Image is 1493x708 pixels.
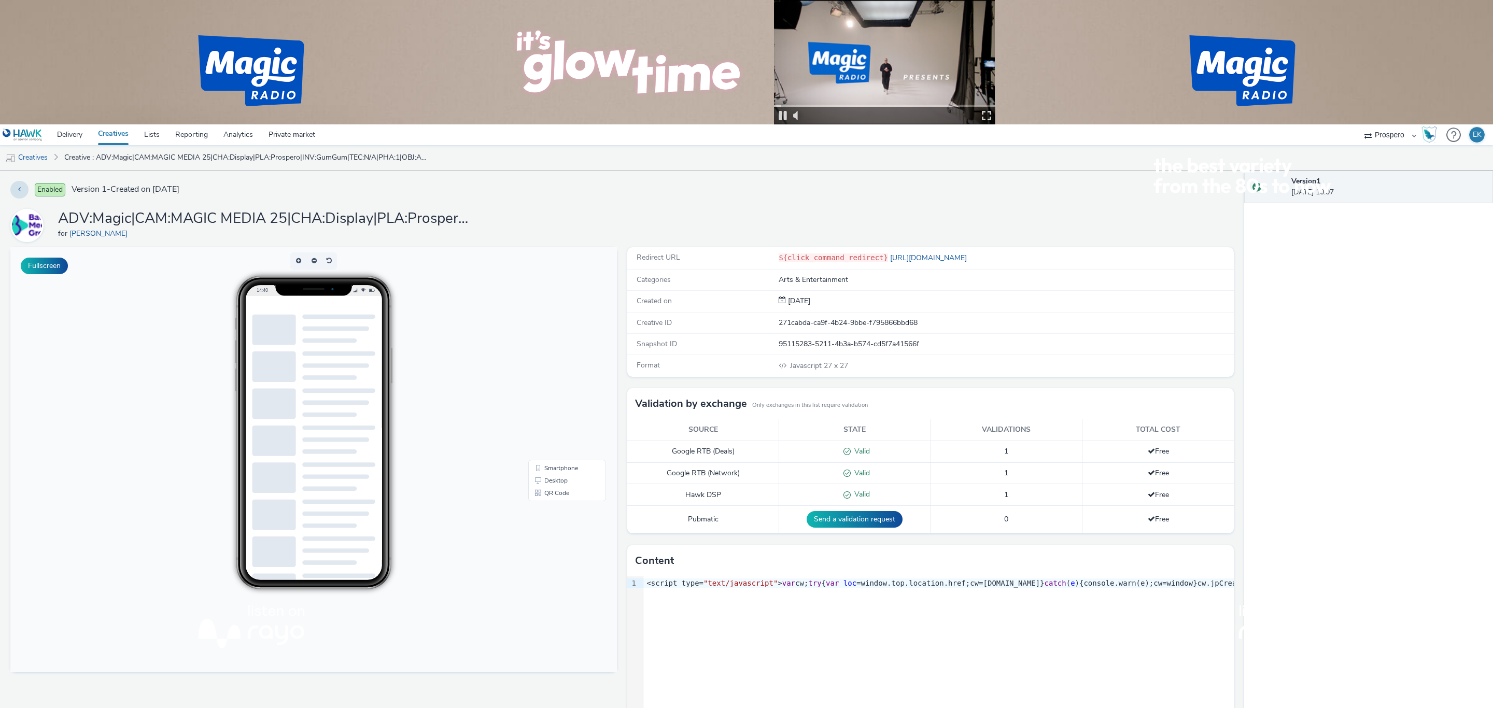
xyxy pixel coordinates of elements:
span: loc [843,579,856,587]
li: QR Code [520,239,594,252]
a: Creatives [90,124,136,145]
td: Google RTB (Network) [627,462,779,484]
th: Validations [931,419,1082,441]
span: Smartphone [534,218,568,224]
h3: Validation by exchange [635,396,747,412]
th: Source [627,419,779,441]
span: try [808,579,821,587]
span: Created on [637,296,672,306]
span: Format [637,360,660,370]
img: Logo.png [198,35,304,106]
div: 271cabda-ca9f-4b24-9bbe-f795866bbd68 [779,318,1233,328]
span: 14:40 [246,40,258,46]
li: Smartphone [520,215,594,227]
a: Private market [261,124,323,145]
span: Valid [851,446,870,456]
a: Reporting [167,124,216,145]
span: var [826,579,839,587]
a: [URL][DOMAIN_NAME] [888,253,971,263]
span: Creative ID [637,318,672,328]
span: Javascript [790,361,824,371]
div: Creation 20 May 2025, 10:07 [786,296,810,306]
span: QR Code [534,243,559,249]
span: [DATE] [786,296,810,306]
code: ${click_command_redirect} [779,253,888,262]
li: Desktop [520,227,594,239]
span: Desktop [534,230,557,236]
div: 1 [627,578,638,589]
span: Redirect URL [637,252,680,262]
button: Send a validation request [807,511,903,528]
div: EK [1473,127,1482,143]
th: State [779,419,931,441]
img: undefined Logo [3,129,43,141]
span: Categories [637,275,671,285]
div: Arts & Entertainment [779,275,1233,285]
span: Valid [851,489,870,499]
td: Google RTB (Deals) [627,441,779,462]
span: Valid [851,468,870,478]
div: 95115283-5211-4b3a-b574-cd5f7a41566f [779,339,1233,349]
h3: Content [635,553,674,569]
span: 27 x 27 [789,361,848,371]
td: Pubmatic [627,506,779,533]
a: Lists [136,124,167,145]
span: "text/javascript" [703,579,778,587]
small: Only exchanges in this list require validation [752,401,868,409]
span: var [782,579,795,587]
span: Snapshot ID [637,339,677,349]
td: Hawk DSP [627,484,779,506]
a: Analytics [216,124,261,145]
img: Hawk Academy [1421,126,1437,143]
a: Hawk Academy [1421,126,1441,143]
a: Delivery [49,124,90,145]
